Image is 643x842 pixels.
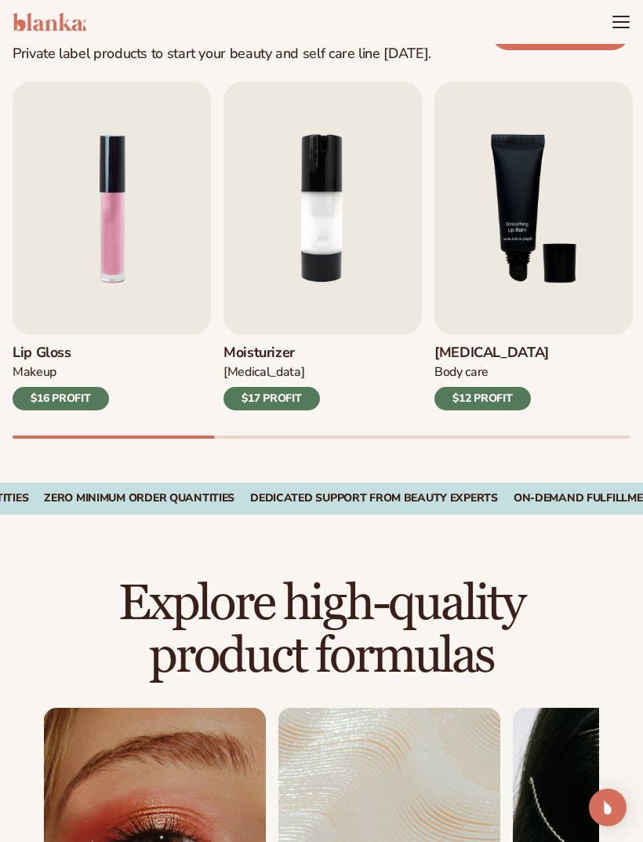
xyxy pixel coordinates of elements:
h3: [MEDICAL_DATA] [434,344,549,362]
h2: Explore high-quality product formulas [44,578,599,683]
a: 2 / 9 [223,82,422,410]
div: Makeup [13,364,109,381]
h3: Moisturizer [223,344,320,362]
a: 3 / 9 [434,82,633,410]
div: [MEDICAL_DATA] [223,364,320,381]
div: Dedicated Support From Beauty Experts [250,492,498,505]
summary: Menu [612,13,630,31]
img: logo [13,13,86,31]
div: Body Care [434,364,549,381]
div: $16 PROFIT [13,387,109,410]
h3: Lip Gloss [13,344,109,362]
div: Open Intercom Messenger [589,789,627,826]
a: 1 / 9 [13,82,211,410]
div: Zero Minimum Order QuantitieS [44,492,234,505]
div: $12 PROFIT [434,387,531,410]
div: Private label products to start your beauty and self care line [DATE]. [13,46,431,63]
div: $17 PROFIT [223,387,320,410]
